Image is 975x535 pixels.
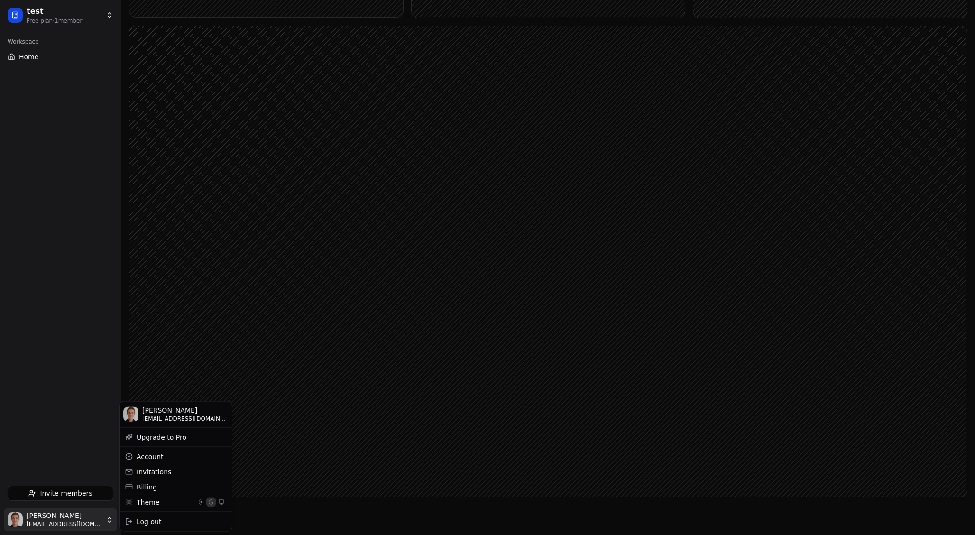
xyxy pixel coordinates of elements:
span: [EMAIL_ADDRESS][DOMAIN_NAME] [142,415,228,422]
img: Maxime Uszpolewicz [123,406,138,422]
div: Upgrade to Pro [121,429,230,444]
button: Activer le mode clair [196,497,205,507]
button: Activer le mode sombre [206,497,216,507]
div: Billing [121,479,230,494]
div: Invitations [121,464,230,479]
span: Theme [137,497,192,507]
button: Utiliser les préférences système [217,497,226,507]
div: Log out [121,514,230,529]
span: [PERSON_NAME] [142,406,228,415]
div: Account [121,449,230,464]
